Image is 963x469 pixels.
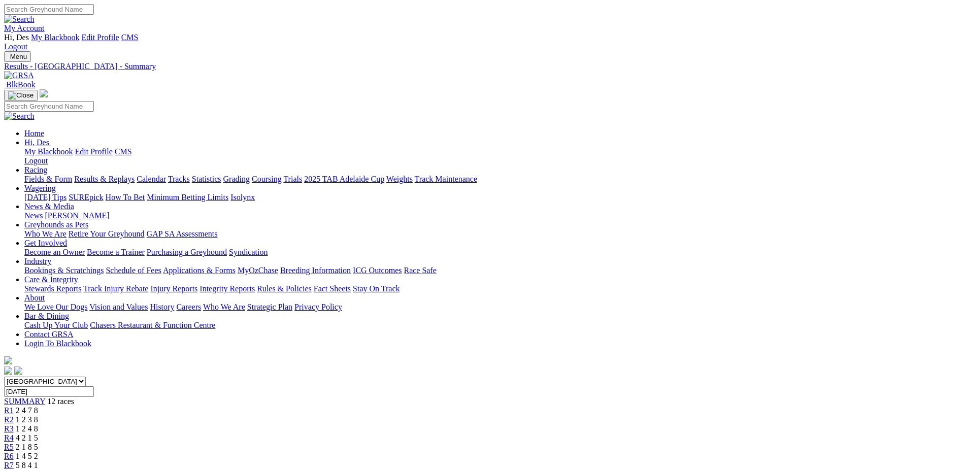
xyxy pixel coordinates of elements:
[24,165,47,174] a: Racing
[24,257,51,265] a: Industry
[24,284,959,293] div: Care & Integrity
[75,147,113,156] a: Edit Profile
[168,175,190,183] a: Tracks
[31,33,80,42] a: My Blackbook
[4,4,94,15] input: Search
[4,406,14,415] a: R1
[24,147,959,165] div: Hi, Des
[294,303,342,311] a: Privacy Policy
[24,266,104,275] a: Bookings & Scratchings
[314,284,351,293] a: Fact Sheets
[4,452,14,460] span: R6
[16,452,38,460] span: 1 4 5 2
[404,266,436,275] a: Race Safe
[4,386,94,397] input: Select date
[4,101,94,112] input: Search
[283,175,302,183] a: Trials
[4,24,45,32] a: My Account
[4,443,14,451] a: R5
[200,284,255,293] a: Integrity Reports
[24,175,72,183] a: Fields & Form
[4,71,34,80] img: GRSA
[353,266,402,275] a: ICG Outcomes
[24,339,91,348] a: Login To Blackbook
[74,175,135,183] a: Results & Replays
[137,175,166,183] a: Calendar
[6,80,36,89] span: BlkBook
[4,112,35,121] img: Search
[150,284,197,293] a: Injury Reports
[4,424,14,433] span: R3
[280,266,351,275] a: Breeding Information
[24,202,74,211] a: News & Media
[83,284,148,293] a: Track Injury Rebate
[4,397,45,406] a: SUMMARY
[69,229,145,238] a: Retire Your Greyhound
[24,129,44,138] a: Home
[16,433,38,442] span: 4 2 1 5
[192,175,221,183] a: Statistics
[24,303,959,312] div: About
[24,229,959,239] div: Greyhounds as Pets
[115,147,132,156] a: CMS
[4,42,27,51] a: Logout
[24,229,67,238] a: Who We Are
[106,266,161,275] a: Schedule of Fees
[16,415,38,424] span: 1 2 3 8
[24,193,67,202] a: [DATE] Tips
[147,248,227,256] a: Purchasing a Greyhound
[47,397,74,406] span: 12 races
[16,443,38,451] span: 2 1 8 5
[24,321,959,330] div: Bar & Dining
[304,175,384,183] a: 2025 TAB Adelaide Cup
[16,424,38,433] span: 1 2 4 8
[24,138,49,147] span: Hi, Des
[24,211,959,220] div: News & Media
[176,303,201,311] a: Careers
[87,248,145,256] a: Become a Trainer
[24,266,959,275] div: Industry
[4,415,14,424] a: R2
[4,33,29,42] span: Hi, Des
[16,406,38,415] span: 2 4 7 8
[24,248,85,256] a: Become an Owner
[4,15,35,24] img: Search
[257,284,312,293] a: Rules & Policies
[252,175,282,183] a: Coursing
[4,356,12,364] img: logo-grsa-white.png
[223,175,250,183] a: Grading
[4,433,14,442] span: R4
[14,366,22,375] img: twitter.svg
[24,330,73,339] a: Contact GRSA
[81,33,119,42] a: Edit Profile
[24,239,67,247] a: Get Involved
[40,89,48,97] img: logo-grsa-white.png
[24,175,959,184] div: Racing
[24,211,43,220] a: News
[45,211,109,220] a: [PERSON_NAME]
[4,90,38,101] button: Toggle navigation
[24,220,88,229] a: Greyhounds as Pets
[24,156,48,165] a: Logout
[415,175,477,183] a: Track Maintenance
[163,266,236,275] a: Applications & Forms
[24,303,87,311] a: We Love Our Dogs
[24,284,81,293] a: Stewards Reports
[238,266,278,275] a: MyOzChase
[106,193,145,202] a: How To Bet
[8,91,34,99] img: Close
[150,303,174,311] a: History
[147,193,228,202] a: Minimum Betting Limits
[10,53,27,60] span: Menu
[24,184,56,192] a: Wagering
[24,293,45,302] a: About
[229,248,268,256] a: Syndication
[24,138,51,147] a: Hi, Des
[89,303,148,311] a: Vision and Values
[147,229,218,238] a: GAP SA Assessments
[4,51,31,62] button: Toggle navigation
